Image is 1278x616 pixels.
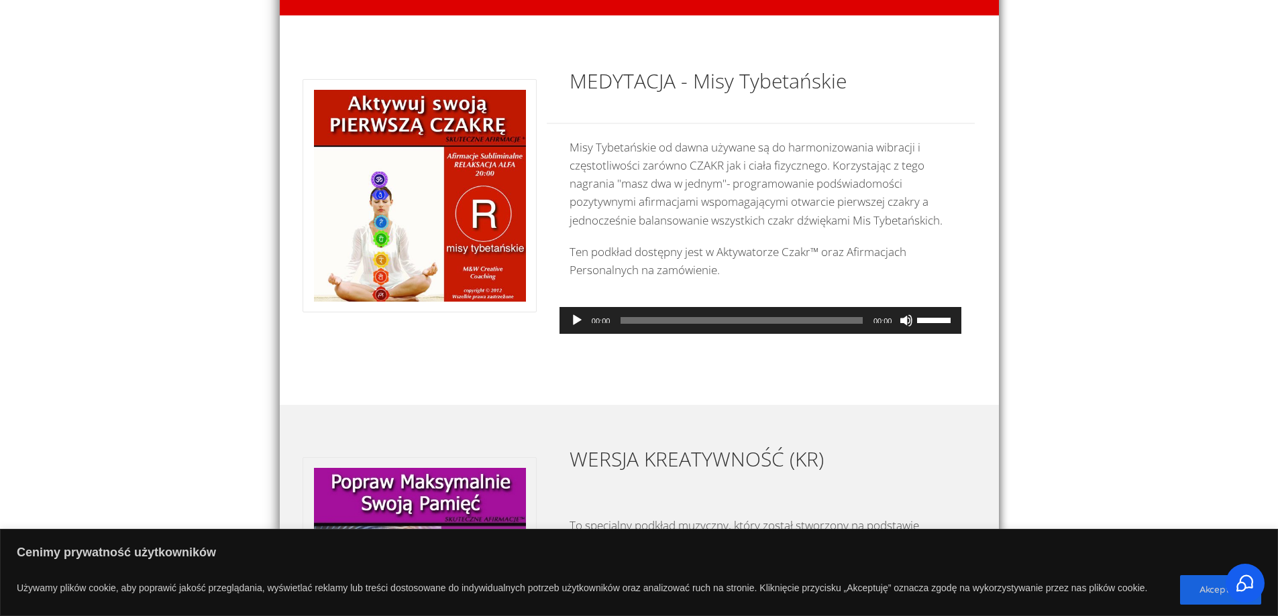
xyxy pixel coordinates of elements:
[17,576,1147,603] p: Używamy plików cookie, aby poprawić jakość przeglądania, wyświetlać reklamy lub treści dostosowan...
[570,138,952,243] p: Misy Tybetańskie od dawna używane są do harmonizowania wibracji i częstotliwości zarówno CZAKR ja...
[570,243,952,292] p: Ten podkład dostępny jest w Aktywatorze Czakr™ oraz Afirmacjach Personalnych na zamówienie.
[917,307,955,331] a: Suwak głośności
[560,307,962,334] div: Odtwarzacz plików dźwiękowych
[621,317,863,324] span: Slider Czasu
[900,314,913,327] button: Wycisz
[592,317,610,325] span: 00:00
[570,67,952,109] h4: MEDYTACJA - Misy Tybetańskie
[314,90,526,302] img: 1-CZAKRA-R-misy-tybetanskie
[570,445,952,487] h4: WERSJA KREATYWNOŚĆ (KR)
[873,317,892,325] span: 00:00
[1180,575,1261,605] button: Akceptuję
[17,541,1261,567] p: Cenimy prywatność użytkowników
[570,314,584,327] button: Odtwórz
